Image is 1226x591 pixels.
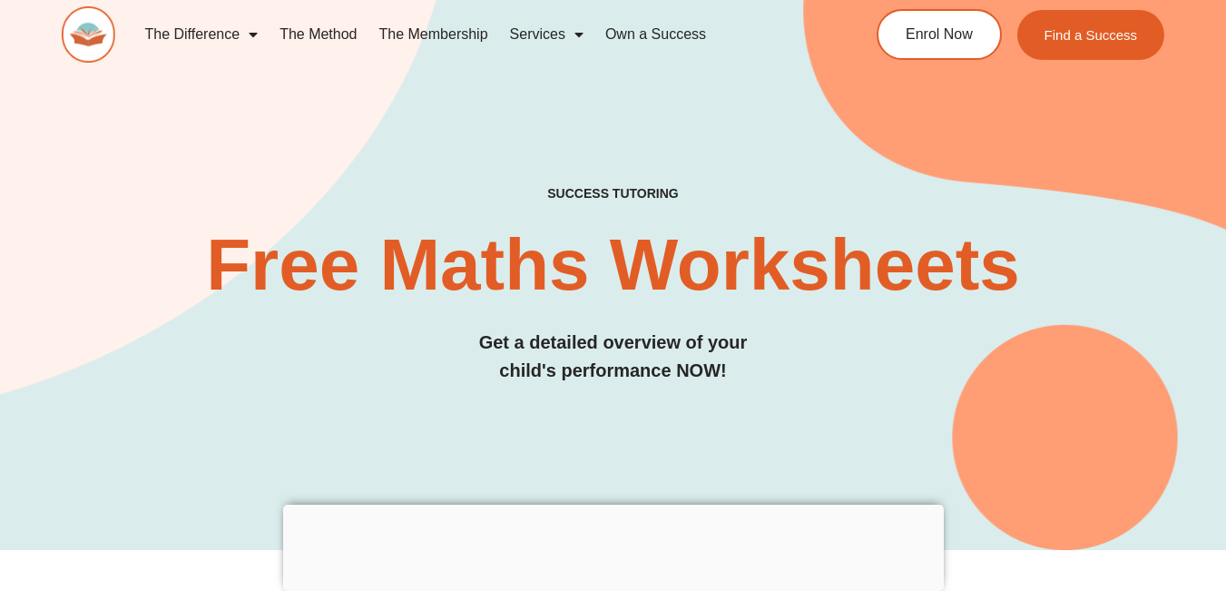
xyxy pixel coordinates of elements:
span: Enrol Now [906,27,973,42]
a: The Difference [133,14,269,55]
iframe: Advertisement [283,505,944,586]
a: The Membership [368,14,499,55]
a: Enrol Now [877,9,1002,60]
h2: Free Maths Worksheets​ [62,229,1165,301]
a: Own a Success [594,14,717,55]
h3: Get a detailed overview of your child's performance NOW! [62,329,1165,385]
span: Find a Success [1045,28,1138,42]
nav: Menu [133,14,813,55]
a: The Method [269,14,368,55]
h4: SUCCESS TUTORING​ [62,186,1165,202]
a: Services [499,14,594,55]
a: Find a Success [1017,10,1165,60]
